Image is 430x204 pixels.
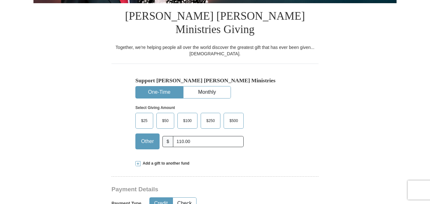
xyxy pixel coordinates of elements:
[111,186,274,193] h3: Payment Details
[135,105,175,110] strong: Select Giving Amount
[180,116,195,126] span: $100
[138,116,151,126] span: $25
[226,116,241,126] span: $500
[162,136,173,147] span: $
[173,136,244,147] input: Other Amount
[136,86,183,98] button: One-Time
[203,116,218,126] span: $250
[138,137,157,146] span: Other
[140,161,190,166] span: Add a gift to another fund
[183,86,231,98] button: Monthly
[111,44,319,57] div: Together, we're helping people all over the world discover the greatest gift that has ever been g...
[135,77,295,84] h5: Support [PERSON_NAME] [PERSON_NAME] Ministries
[159,116,172,126] span: $50
[111,3,319,44] h1: [PERSON_NAME] [PERSON_NAME] Ministries Giving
